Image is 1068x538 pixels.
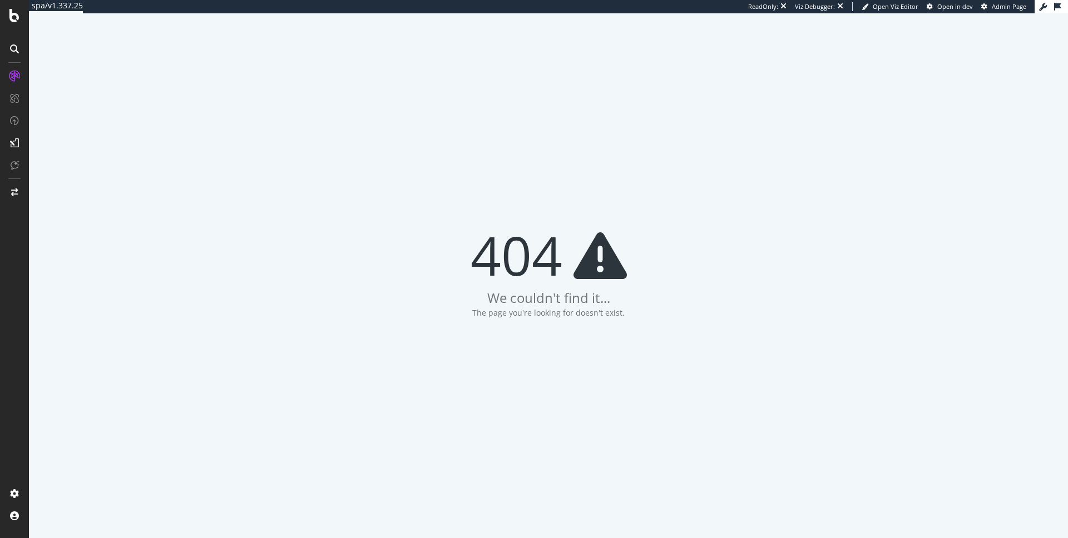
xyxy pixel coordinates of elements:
[487,288,610,307] div: We couldn't find it...
[862,2,918,11] a: Open Viz Editor
[992,2,1026,11] span: Admin Page
[873,2,918,11] span: Open Viz Editor
[748,2,778,11] div: ReadOnly:
[472,307,625,318] div: The page you're looking for doesn't exist.
[795,2,835,11] div: Viz Debugger:
[937,2,973,11] span: Open in dev
[927,2,973,11] a: Open in dev
[471,227,627,283] div: 404
[981,2,1026,11] a: Admin Page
